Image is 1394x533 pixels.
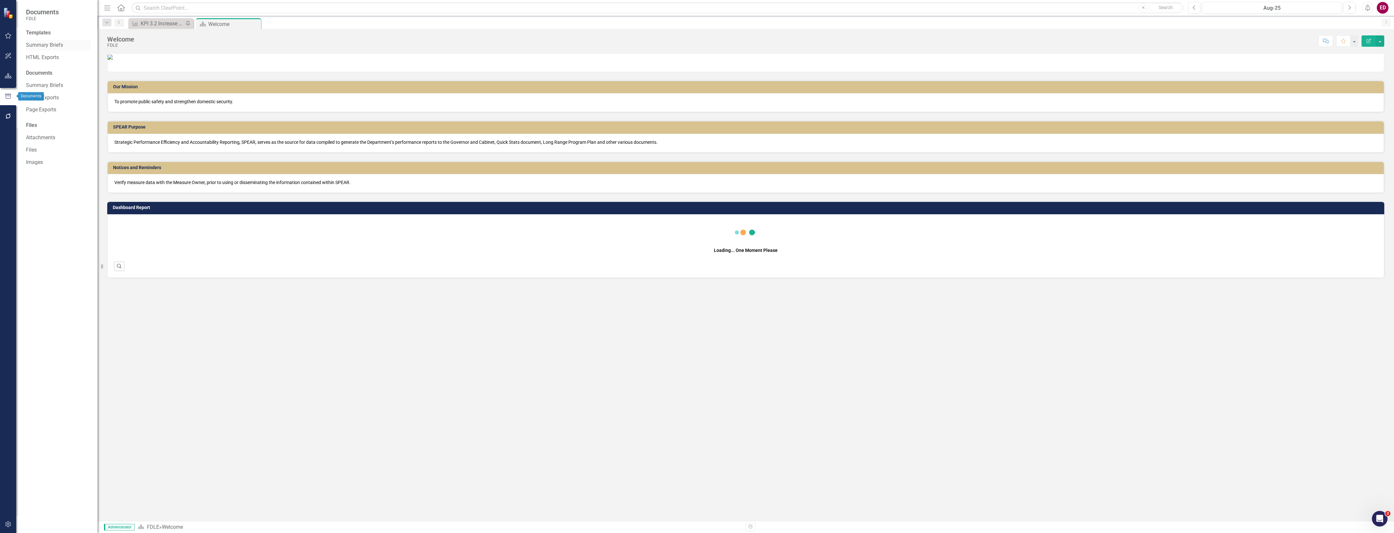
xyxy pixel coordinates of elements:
div: Templates [26,29,91,37]
a: Images [26,159,91,166]
div: Documents [26,69,91,77]
button: ED [1377,2,1388,14]
a: HTML Exports [26,54,91,61]
div: Welcome [162,524,183,530]
a: Summary Briefs [26,82,91,89]
a: FDLE [147,524,159,530]
h3: SPEAR Purpose [113,125,1381,130]
a: Files [26,146,91,154]
a: Page Exports [26,106,91,114]
input: Search ClearPoint... [132,2,1183,14]
p: To promote public safety and strengthen domestic security. [114,98,1377,105]
h3: Our Mission [113,84,1381,89]
p: Strategic Performance Efficiency and Accountability Reporting, SPEAR, serves as the source for da... [114,139,1377,145]
div: » [138,524,741,531]
button: Aug-25 [1202,2,1342,14]
img: ClearPoint Strategy [3,7,15,19]
span: Administrator [104,524,135,530]
div: Documents [18,92,44,101]
div: FDLE [107,43,134,48]
div: Aug-25 [1205,4,1339,12]
a: Summary Briefs [26,42,91,49]
div: Loading... One Moment Please [714,247,778,254]
a: HTML Exports [26,94,91,102]
h3: Dashboard Report [113,205,1381,210]
a: Attachments [26,134,91,142]
span: 2 [1385,511,1390,516]
small: FDLE [26,16,59,21]
div: Welcome [208,20,259,28]
span: Search [1159,5,1173,10]
h3: Notices and Reminders [113,165,1381,170]
div: Files [26,122,91,129]
a: KPI 3.2 Increase the number of specialized High-Liability Training courses per year to internal a... [130,19,184,28]
span: Documents [26,8,59,16]
button: Search [1149,3,1182,12]
iframe: Intercom live chat [1372,511,1388,527]
div: KPI 3.2 Increase the number of specialized High-Liability Training courses per year to internal a... [141,19,184,28]
img: SPEAR_4_with%20FDLE%20New%20Logo_2.jpg [108,55,113,60]
span: Verify measure data with the Measure Owner, prior to using or disseminating the information conta... [114,180,351,185]
div: Welcome [107,36,134,43]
